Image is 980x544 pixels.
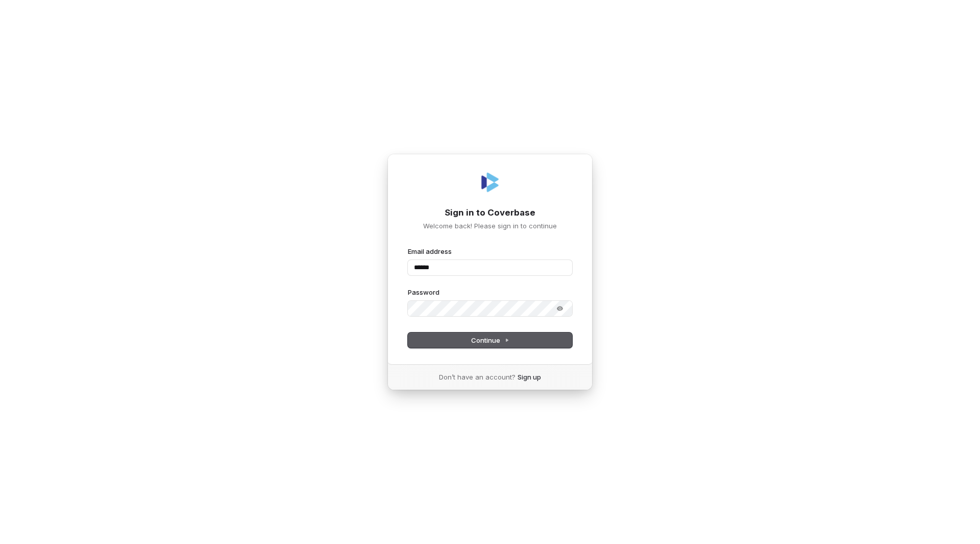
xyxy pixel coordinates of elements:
[518,372,541,382] a: Sign up
[550,302,570,315] button: Show password
[408,207,572,219] h1: Sign in to Coverbase
[408,333,572,348] button: Continue
[408,288,439,297] label: Password
[439,372,516,382] span: Don’t have an account?
[408,221,572,230] p: Welcome back! Please sign in to continue
[478,170,502,195] img: Coverbase
[471,336,509,345] span: Continue
[408,247,452,256] label: Email address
